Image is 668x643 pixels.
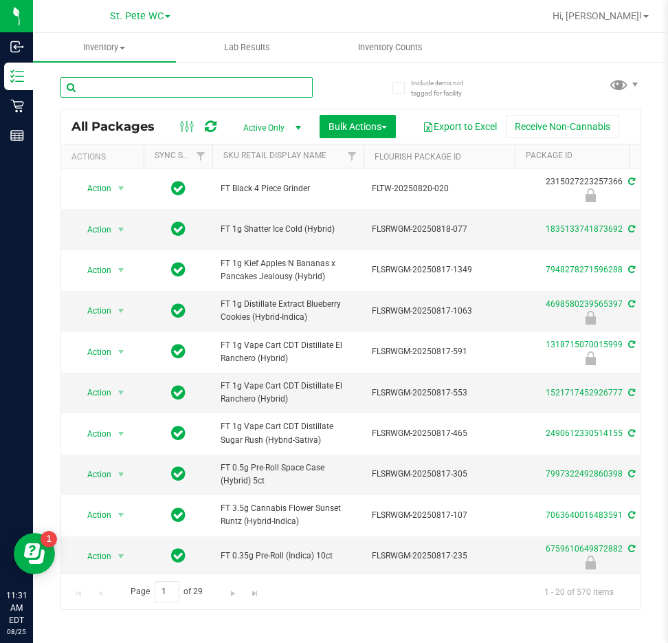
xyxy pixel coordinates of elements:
span: Bulk Actions [329,121,387,132]
span: FT 1g Vape Cart CDT Distillate El Ranchero (Hybrid) [221,339,355,365]
div: Launch Hold [513,351,668,365]
span: Sync from Compliance System [626,388,635,397]
span: Inventory [33,41,176,54]
span: FLSRWGM-20250817-1063 [372,305,506,318]
a: Sku Retail Display Name [223,151,326,160]
span: Lab Results [205,41,289,54]
span: In Sync [171,546,186,565]
span: Action [75,220,112,239]
div: Launch Hold [513,556,668,569]
span: FLSRWGM-20250817-465 [372,427,506,440]
button: Export to Excel [414,115,506,138]
span: Hi, [PERSON_NAME]! [553,10,642,21]
iframe: Resource center unread badge [41,531,57,547]
span: In Sync [171,424,186,443]
p: 08/25 [6,626,27,637]
span: In Sync [171,219,186,239]
span: FLSRWGM-20250817-235 [372,549,506,563]
a: Inventory [33,33,176,62]
a: Inventory Counts [319,33,462,62]
a: 1835133741873692 [546,224,623,234]
span: Sync from Compliance System [626,428,635,438]
input: 1 [155,581,179,602]
span: Action [75,465,112,484]
span: FLSRWGM-20250817-305 [372,468,506,481]
button: Receive Non-Cannabis [506,115,619,138]
span: Page of 29 [119,581,214,602]
span: FLSRWGM-20250817-591 [372,345,506,358]
span: FT 1g Shatter Ice Cold (Hybrid) [221,223,355,236]
span: Sync from Compliance System [626,177,635,186]
a: 1521717452926777 [546,388,623,397]
p: 11:31 AM EDT [6,589,27,626]
span: Action [75,261,112,280]
a: Go to the last page [245,581,265,600]
span: FT 0.35g Pre-Roll (Indica) 10ct [221,549,355,563]
span: Sync from Compliance System [626,224,635,234]
input: Search Package ID, Item Name, SKU, Lot or Part Number... [60,77,313,98]
span: FLSRWGM-20250817-107 [372,509,506,522]
span: FT 1g Kief Apples N Bananas x Pancakes Jealousy (Hybrid) [221,257,355,283]
span: All Packages [71,119,168,134]
div: Actions [71,152,138,162]
a: Go to the next page [223,581,243,600]
a: Filter [341,144,364,168]
div: Newly Received [513,188,668,202]
span: Action [75,342,112,362]
button: Bulk Actions [320,115,396,138]
span: Sync from Compliance System [626,510,635,520]
span: FT 0.5g Pre-Roll Space Case (Hybrid) 5ct [221,461,355,488]
span: Inventory Counts [339,41,441,54]
span: select [113,547,130,566]
span: select [113,179,130,198]
span: Sync from Compliance System [626,299,635,309]
span: Action [75,179,112,198]
span: In Sync [171,301,186,320]
a: 4698580239565397 [546,299,623,309]
a: 7063640016483591 [546,510,623,520]
a: 6759610649872882 [546,544,623,554]
span: Sync from Compliance System [626,340,635,349]
span: Action [75,301,112,320]
div: 2315027223257366 [513,175,668,202]
span: Sync from Compliance System [626,265,635,274]
span: select [113,424,130,444]
span: FLSRWGM-20250818-077 [372,223,506,236]
a: Sync Status [155,151,208,160]
span: St. Pete WC [110,10,164,22]
span: FT 3.5g Cannabis Flower Sunset Runtz (Hybrid-Indica) [221,502,355,528]
a: 7997322492860398 [546,469,623,479]
span: In Sync [171,260,186,279]
inline-svg: Reports [10,129,24,142]
span: select [113,261,130,280]
span: In Sync [171,179,186,198]
span: FT 1g Distillate Extract Blueberry Cookies (Hybrid-Indica) [221,298,355,324]
span: In Sync [171,505,186,525]
div: Launch Hold [513,311,668,325]
span: Action [75,424,112,444]
span: select [113,220,130,239]
span: 1 - 20 of 570 items [533,581,625,602]
span: Sync from Compliance System [626,469,635,479]
span: FLSRWGM-20250817-1349 [372,263,506,276]
inline-svg: Inbound [10,40,24,54]
span: select [113,301,130,320]
span: FLTW-20250820-020 [372,182,506,195]
a: 2490612330514155 [546,428,623,438]
span: select [113,342,130,362]
span: select [113,383,130,402]
span: In Sync [171,342,186,361]
span: In Sync [171,383,186,402]
span: Action [75,383,112,402]
a: Package ID [526,151,572,160]
span: Action [75,547,112,566]
span: Sync from Compliance System [626,544,635,554]
a: Flourish Package ID [375,152,461,162]
inline-svg: Retail [10,99,24,113]
inline-svg: Inventory [10,69,24,83]
iframe: Resource center [14,533,55,574]
a: 7948278271596288 [546,265,623,274]
span: In Sync [171,464,186,483]
span: FLSRWGM-20250817-553 [372,386,506,400]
